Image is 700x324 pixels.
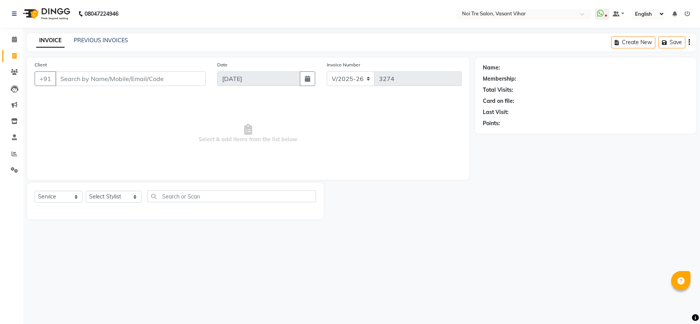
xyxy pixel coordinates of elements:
[483,119,500,127] div: Points:
[35,95,462,172] span: Select & add items from the list below
[35,61,47,68] label: Client
[85,3,118,25] b: 08047224946
[327,61,360,68] label: Invoice Number
[668,293,692,316] iframe: chat widget
[74,37,128,44] a: PREVIOUS INVOICES
[483,64,500,72] div: Name:
[483,86,513,94] div: Total Visits:
[55,71,206,86] input: Search by Name/Mobile/Email/Code
[36,34,65,48] a: INVOICE
[483,75,516,83] div: Membership:
[483,97,514,105] div: Card on file:
[147,190,316,202] input: Search or Scan
[483,108,509,116] div: Last Visit:
[658,36,685,48] button: Save
[217,61,228,68] label: Date
[20,3,72,25] img: logo
[611,36,655,48] button: Create New
[35,71,56,86] button: +91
